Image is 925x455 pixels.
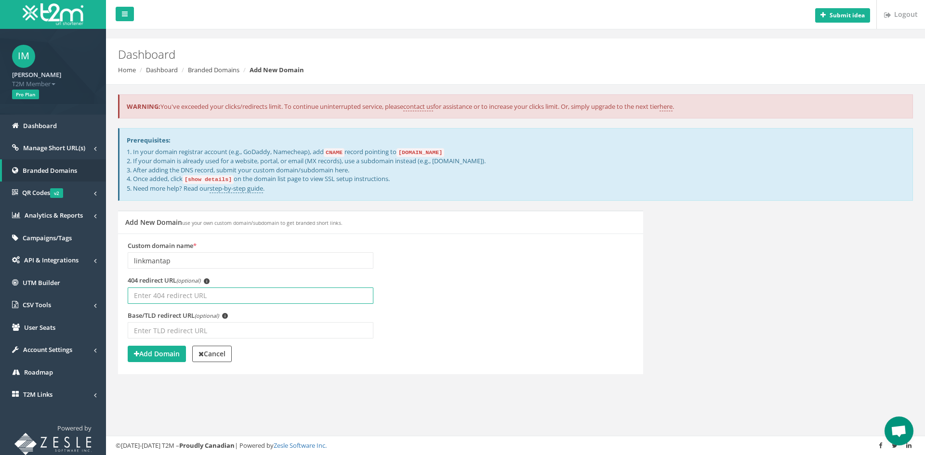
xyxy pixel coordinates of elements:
[182,220,343,226] small: use your own custom domain/subdomain to get branded short links.
[23,278,60,287] span: UTM Builder
[128,252,373,269] input: Enter domain name
[24,256,79,264] span: API & Integrations
[128,346,186,362] button: Add Domain
[23,390,53,399] span: T2M Links
[830,11,865,19] b: Submit idea
[134,349,180,358] strong: Add Domain
[250,65,304,74] strong: Add New Domain
[128,241,197,250] label: Custom domain name
[23,300,51,309] span: CSV Tools
[198,349,225,358] strong: Cancel
[24,368,53,377] span: Roadmap
[176,277,200,284] em: (optional)
[127,147,905,193] p: 1. In your domain registrar account (e.g., GoDaddy, Namecheap), add record pointing to 2. If your...
[396,148,444,157] code: [DOMAIN_NAME]
[885,416,913,445] div: Open chat
[22,188,63,197] span: QR Codes
[14,433,92,455] img: T2M URL Shortener powered by Zesle Software Inc.
[25,211,83,220] span: Analytics & Reports
[192,346,232,362] a: Cancel
[12,90,39,99] span: Pro Plan
[195,312,219,319] em: (optional)
[183,175,234,184] code: [show details]
[179,441,235,450] strong: Proudly Canadian
[127,102,160,111] b: WARNING:
[118,94,913,119] div: You've exceeded your clicks/redirects limit. To continue uninterrupted service, please for assist...
[403,102,433,111] a: contact us
[12,70,61,79] strong: [PERSON_NAME]
[204,278,210,284] span: i
[128,276,210,285] label: 404 redirect URL
[146,65,178,74] a: Dashboard
[128,322,373,338] input: Enter TLD redirect URL
[23,3,83,25] img: T2M
[660,102,673,111] a: here
[57,424,92,432] span: Powered by
[50,188,63,198] span: v2
[210,184,263,193] a: step-by-step guide
[116,441,915,450] div: ©[DATE]-[DATE] T2M – | Powered by
[222,313,228,319] span: i
[12,68,94,88] a: [PERSON_NAME] T2M Member
[125,219,343,226] h5: Add New Domain
[23,143,85,152] span: Manage Short URL(s)
[23,345,72,354] span: Account Settings
[128,287,373,304] input: Enter 404 redirect URL
[274,441,327,450] a: Zesle Software Inc.
[12,79,94,89] span: T2M Member
[24,323,55,332] span: User Seats
[12,45,35,68] span: IM
[23,234,72,242] span: Campaigns/Tags
[188,65,239,74] a: Branded Domains
[118,48,778,61] h2: Dashboard
[23,121,57,130] span: Dashboard
[128,311,228,320] label: Base/TLD redirect URL
[127,136,171,144] strong: Prerequisites:
[23,166,77,175] span: Branded Domains
[324,148,344,157] code: CNAME
[815,8,870,23] button: Submit idea
[118,65,136,74] a: Home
